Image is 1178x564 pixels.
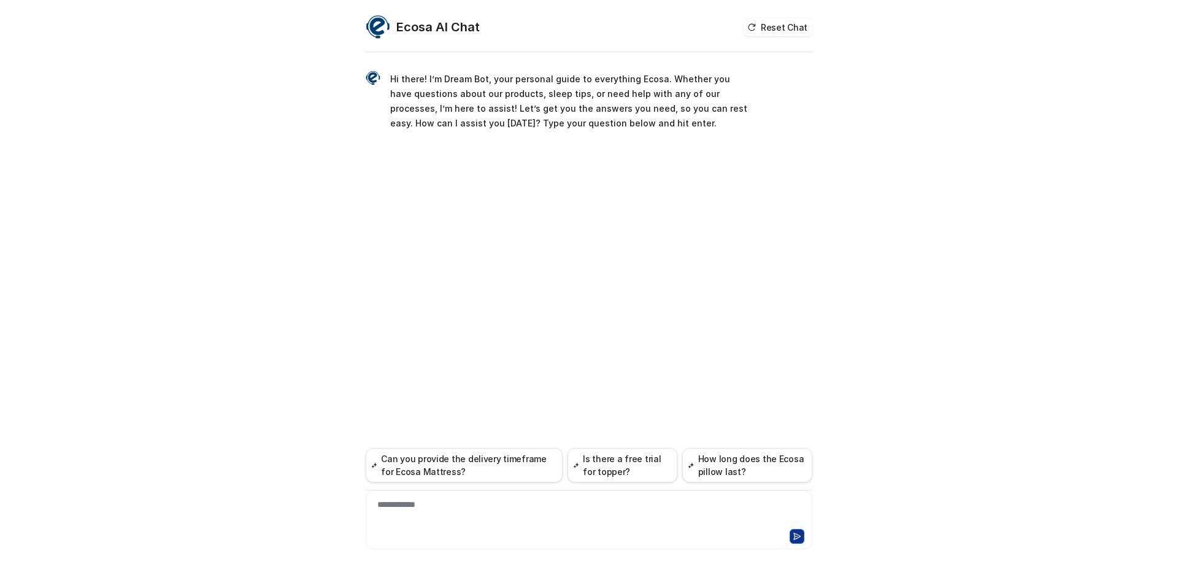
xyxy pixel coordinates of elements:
img: Widget [366,71,380,85]
img: Widget [366,15,390,39]
button: Is there a free trial for topper? [568,448,677,482]
button: Can you provide the delivery timeframe for Ecosa Mattress? [366,448,563,482]
button: How long does the Ecosa pillow last? [682,448,812,482]
p: Hi there! I’m Dream Bot, your personal guide to everything Ecosa. Whether you have questions abou... [390,72,749,131]
button: Reset Chat [744,18,812,36]
h2: Ecosa AI Chat [396,18,480,36]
